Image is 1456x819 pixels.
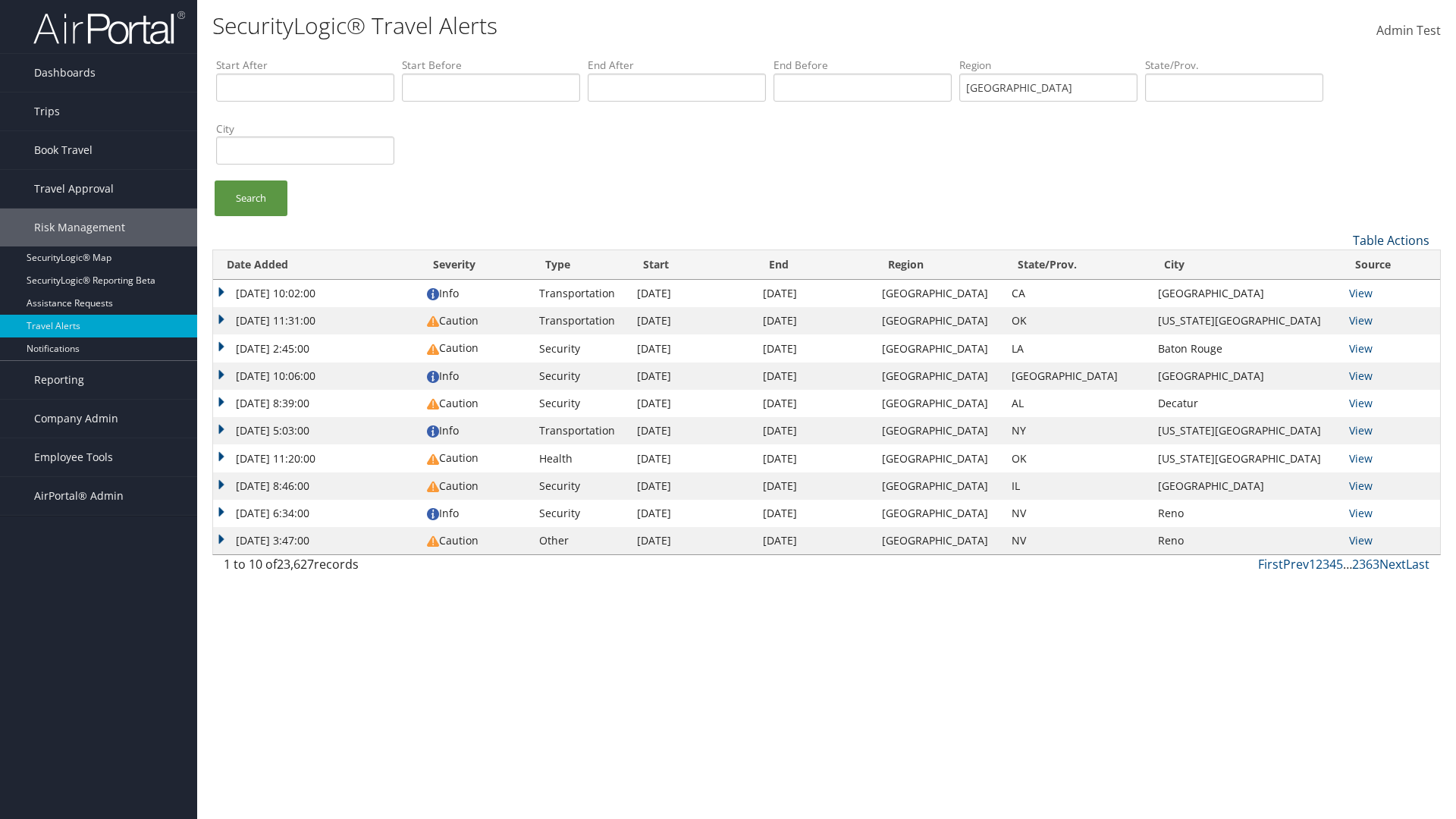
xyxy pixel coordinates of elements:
td: Baton Rouge [1150,334,1341,362]
td: NY [1004,417,1150,444]
span: … [1343,556,1352,573]
a: 2 [1316,556,1323,573]
td: [DATE] [629,390,755,417]
th: Start: activate to sort column ascending [629,250,755,280]
td: [DATE] [629,417,755,444]
td: AL [1004,390,1150,417]
label: End Before [773,58,952,73]
span: Reporting [34,361,84,399]
a: View [1349,313,1373,328]
td: [DATE] 11:31:00 [213,307,419,334]
td: [DATE] [755,362,874,390]
a: View [1349,341,1373,356]
th: Date Added: activate to sort column ascending [213,250,419,280]
div: 1 to 10 of records [224,555,508,581]
a: Search [215,180,287,216]
a: View [1349,533,1373,548]
a: First [1258,556,1283,573]
label: State/Prov. [1145,58,1323,73]
td: [DATE] [755,500,874,527]
a: View [1349,451,1373,466]
span: Trips [34,93,60,130]
td: Reno [1150,527,1341,554]
td: Caution [419,307,532,334]
th: Severity: activate to sort column ascending [419,250,532,280]
td: Decatur [1150,390,1341,417]
td: [DATE] 8:46:00 [213,472,419,500]
span: Risk Management [34,209,125,246]
td: [DATE] 10:06:00 [213,362,419,390]
td: Info [419,362,532,390]
td: Transportation [532,417,629,444]
td: [DATE] [755,527,874,554]
span: Admin Test [1376,22,1441,39]
td: [DATE] [755,417,874,444]
td: [GEOGRAPHIC_DATA] [1150,362,1341,390]
th: Source: activate to sort column ascending [1341,250,1440,280]
td: [GEOGRAPHIC_DATA] [874,417,1005,444]
td: [GEOGRAPHIC_DATA] [1004,362,1150,390]
td: Transportation [532,307,629,334]
a: View [1349,286,1373,300]
td: [DATE] 5:03:00 [213,417,419,444]
td: [GEOGRAPHIC_DATA] [874,362,1005,390]
a: View [1349,369,1373,383]
img: alert-flat-solid-info.png [427,371,439,383]
td: Caution [419,472,532,500]
td: Caution [419,444,532,472]
td: [DATE] [629,500,755,527]
a: Next [1379,556,1406,573]
a: Prev [1283,556,1309,573]
td: [DATE] [629,472,755,500]
img: alert-flat-solid-caution.png [427,453,439,466]
th: State/Prov.: activate to sort column ascending [1004,250,1150,280]
td: OK [1004,444,1150,472]
td: [GEOGRAPHIC_DATA] [1150,472,1341,500]
td: [DATE] [755,444,874,472]
td: [DATE] 6:34:00 [213,500,419,527]
a: View [1349,396,1373,410]
td: Health [532,444,629,472]
td: [DATE] [755,334,874,362]
th: City: activate to sort column ascending [1150,250,1341,280]
td: [US_STATE][GEOGRAPHIC_DATA] [1150,444,1341,472]
span: Employee Tools [34,438,113,476]
td: [US_STATE][GEOGRAPHIC_DATA] [1150,417,1341,444]
td: [DATE] 10:02:00 [213,280,419,307]
img: alert-flat-solid-info.png [427,288,439,300]
td: [GEOGRAPHIC_DATA] [1150,280,1341,307]
td: [GEOGRAPHIC_DATA] [874,472,1005,500]
td: Security [532,472,629,500]
td: [DATE] [629,444,755,472]
label: End After [588,58,766,73]
td: [DATE] [755,390,874,417]
td: [DATE] 2:45:00 [213,334,419,362]
img: alert-flat-solid-info.png [427,425,439,438]
td: [DATE] [755,280,874,307]
td: [GEOGRAPHIC_DATA] [874,280,1005,307]
td: Caution [419,527,532,554]
td: IL [1004,472,1150,500]
a: View [1349,423,1373,438]
span: AirPortal® Admin [34,477,124,515]
a: 2363 [1352,556,1379,573]
td: [GEOGRAPHIC_DATA] [874,444,1005,472]
span: Dashboards [34,54,96,92]
td: [GEOGRAPHIC_DATA] [874,500,1005,527]
td: [GEOGRAPHIC_DATA] [874,307,1005,334]
td: [DATE] 3:47:00 [213,527,419,554]
a: View [1349,479,1373,493]
td: Info [419,500,532,527]
td: [DATE] [755,472,874,500]
td: Security [532,390,629,417]
td: [DATE] [629,334,755,362]
td: [GEOGRAPHIC_DATA] [874,334,1005,362]
td: OK [1004,307,1150,334]
td: [GEOGRAPHIC_DATA] [874,527,1005,554]
img: alert-flat-solid-caution.png [427,398,439,410]
a: 1 [1309,556,1316,573]
span: 23,627 [277,556,314,573]
td: [GEOGRAPHIC_DATA] [874,390,1005,417]
td: Info [419,417,532,444]
a: Table Actions [1353,232,1429,249]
